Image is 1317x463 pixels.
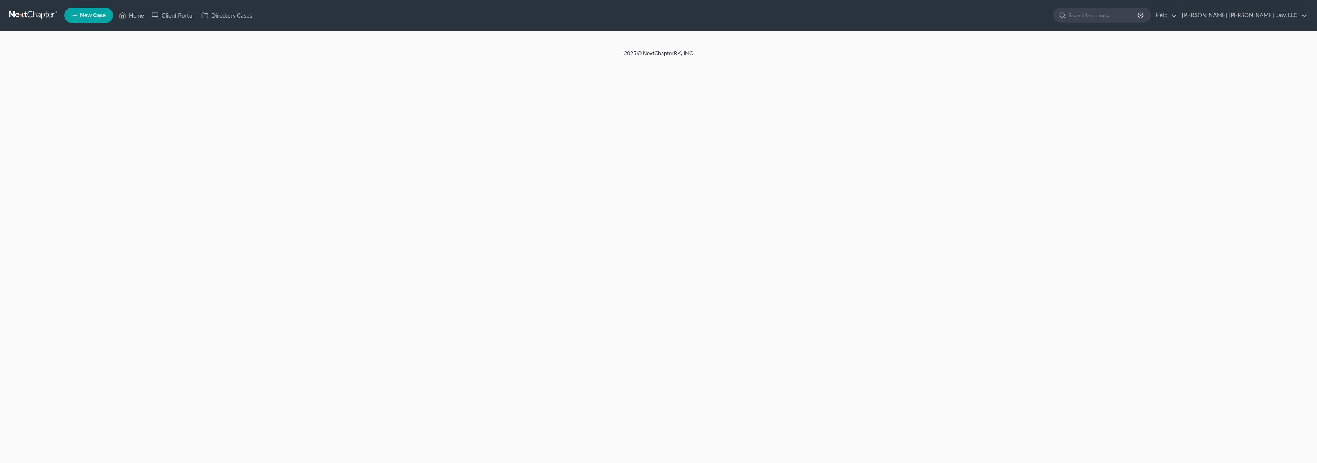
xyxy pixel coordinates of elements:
[1152,8,1177,22] a: Help
[440,49,877,63] div: 2025 © NextChapterBK, INC
[80,13,106,18] span: New Case
[1178,8,1307,22] a: [PERSON_NAME] [PERSON_NAME] Law, LLC
[115,8,148,22] a: Home
[198,8,256,22] a: Directory Cases
[1069,8,1139,22] input: Search by name...
[148,8,198,22] a: Client Portal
